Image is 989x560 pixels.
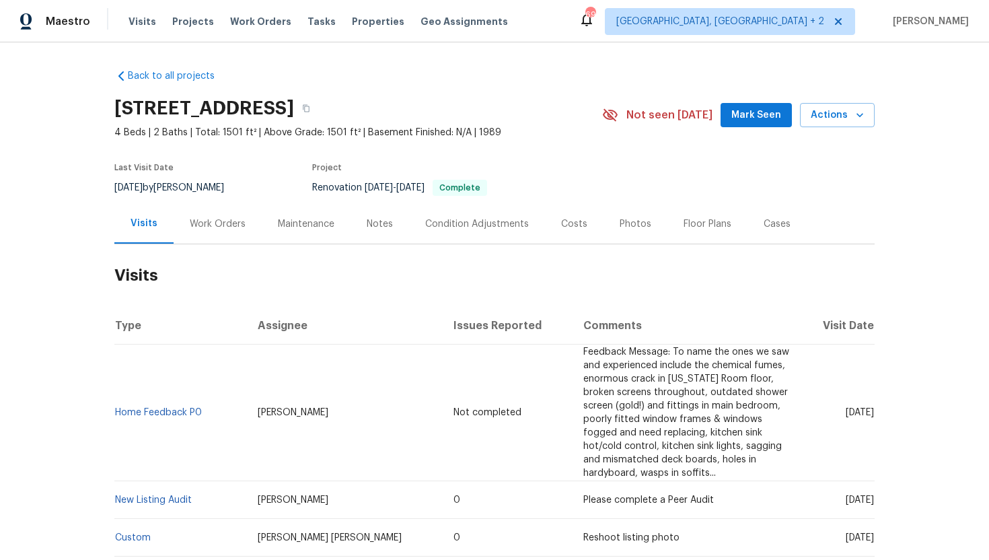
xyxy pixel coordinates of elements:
[684,217,731,231] div: Floor Plans
[114,244,875,307] h2: Visits
[453,533,460,542] span: 0
[294,96,318,120] button: Copy Address
[258,533,402,542] span: [PERSON_NAME] [PERSON_NAME]
[583,533,680,542] span: Reshoot listing photo
[307,17,336,26] span: Tasks
[365,183,425,193] span: -
[312,164,342,172] span: Project
[367,217,393,231] div: Notes
[846,495,874,505] span: [DATE]
[352,15,404,28] span: Properties
[115,533,151,542] a: Custom
[721,103,792,128] button: Mark Seen
[800,103,875,128] button: Actions
[114,183,143,193] span: [DATE]
[114,180,240,196] div: by [PERSON_NAME]
[583,495,714,505] span: Please complete a Peer Audit
[620,217,651,231] div: Photos
[811,107,864,124] span: Actions
[258,408,328,417] span: [PERSON_NAME]
[434,184,486,192] span: Complete
[131,217,157,230] div: Visits
[801,307,875,345] th: Visit Date
[425,217,529,231] div: Condition Adjustments
[114,307,247,345] th: Type
[561,217,587,231] div: Costs
[626,108,712,122] span: Not seen [DATE]
[114,164,174,172] span: Last Visit Date
[129,15,156,28] span: Visits
[114,102,294,115] h2: [STREET_ADDRESS]
[453,408,521,417] span: Not completed
[114,126,602,139] span: 4 Beds | 2 Baths | Total: 1501 ft² | Above Grade: 1501 ft² | Basement Finished: N/A | 1989
[764,217,791,231] div: Cases
[616,15,824,28] span: [GEOGRAPHIC_DATA], [GEOGRAPHIC_DATA] + 2
[312,183,487,193] span: Renovation
[583,347,789,478] span: Feedback Message: To name the ones we saw and experienced include the chemical fumes, enormous cr...
[172,15,214,28] span: Projects
[453,495,460,505] span: 0
[731,107,781,124] span: Mark Seen
[846,533,874,542] span: [DATE]
[190,217,246,231] div: Work Orders
[365,183,393,193] span: [DATE]
[115,495,192,505] a: New Listing Audit
[278,217,334,231] div: Maintenance
[573,307,801,345] th: Comments
[46,15,90,28] span: Maestro
[846,408,874,417] span: [DATE]
[230,15,291,28] span: Work Orders
[585,8,595,22] div: 69
[115,408,202,417] a: Home Feedback P0
[887,15,969,28] span: [PERSON_NAME]
[396,183,425,193] span: [DATE]
[420,15,508,28] span: Geo Assignments
[247,307,443,345] th: Assignee
[258,495,328,505] span: [PERSON_NAME]
[443,307,573,345] th: Issues Reported
[114,69,244,83] a: Back to all projects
